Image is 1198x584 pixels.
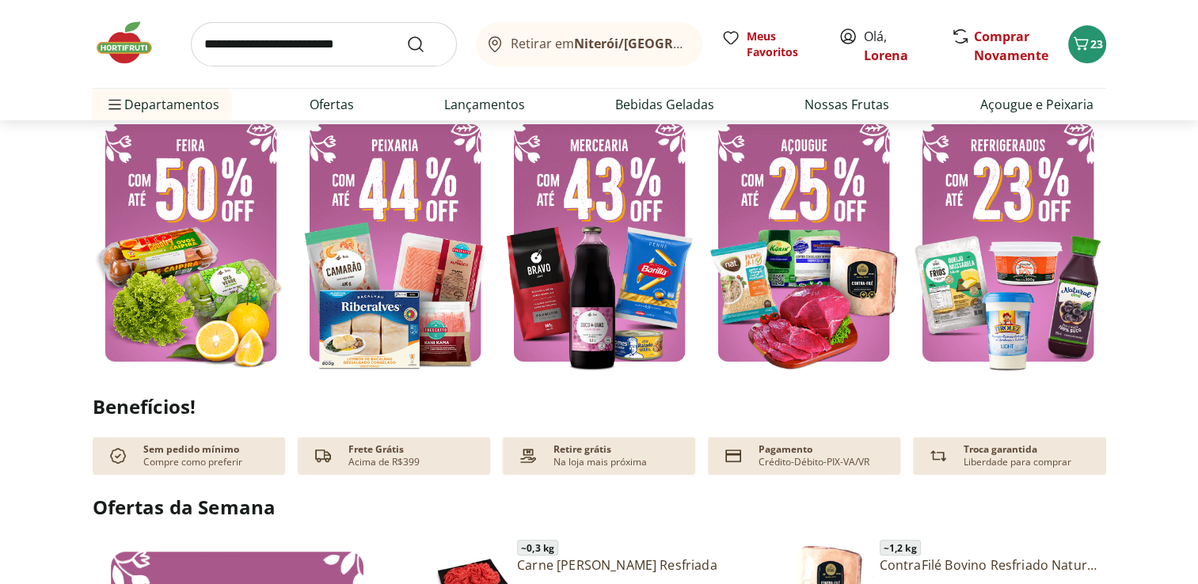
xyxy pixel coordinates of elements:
p: Na loja mais próxima [553,456,647,468]
img: pescados [297,112,493,374]
a: Bebidas Geladas [615,95,714,114]
img: feira [93,112,289,374]
p: Sem pedido mínimo [143,443,239,456]
p: Liberdade para comprar [964,456,1071,468]
p: Crédito-Débito-PIX-VA/VR [759,456,869,468]
span: Meus Favoritos [747,28,820,60]
h2: Benefícios! [93,396,1106,418]
img: Devolução [926,443,951,468]
button: Menu [105,85,124,123]
a: Ofertas [310,95,354,114]
button: Carrinho [1068,25,1106,63]
p: Acima de R$399 [348,456,420,468]
h2: Ofertas da Semana [93,494,1106,521]
span: Departamentos [105,85,219,123]
span: ~ 1,2 kg [880,540,921,556]
button: Submit Search [406,35,444,54]
a: Meus Favoritos [721,28,820,60]
img: mercearia [501,112,698,374]
p: Troca garantida [964,443,1037,456]
span: Olá, [864,27,934,65]
img: truck [310,443,336,468]
a: Nossas Frutas [804,95,889,114]
a: Lorena [864,47,908,64]
span: Retirar em [511,36,686,51]
img: Hortifruti [93,19,172,66]
p: Pagamento [759,443,812,456]
img: açougue [705,112,902,374]
p: Retire grátis [553,443,611,456]
img: resfriados [910,112,1106,374]
img: check [105,443,131,468]
img: payment [515,443,541,468]
img: card [721,443,746,468]
a: Comprar Novamente [974,28,1048,64]
span: ~ 0,3 kg [517,540,558,556]
p: Frete Grátis [348,443,404,456]
a: Lançamentos [444,95,525,114]
a: Açougue e Peixaria [979,95,1093,114]
button: Retirar emNiterói/[GEOGRAPHIC_DATA] [476,22,702,66]
span: 23 [1090,36,1103,51]
a: Carne [PERSON_NAME] Resfriada [517,556,737,574]
input: search [191,22,457,66]
b: Niterói/[GEOGRAPHIC_DATA] [574,35,755,52]
a: ContraFilé Bovino Resfriado Natural Da Terra [880,556,1100,574]
p: Compre como preferir [143,456,242,468]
